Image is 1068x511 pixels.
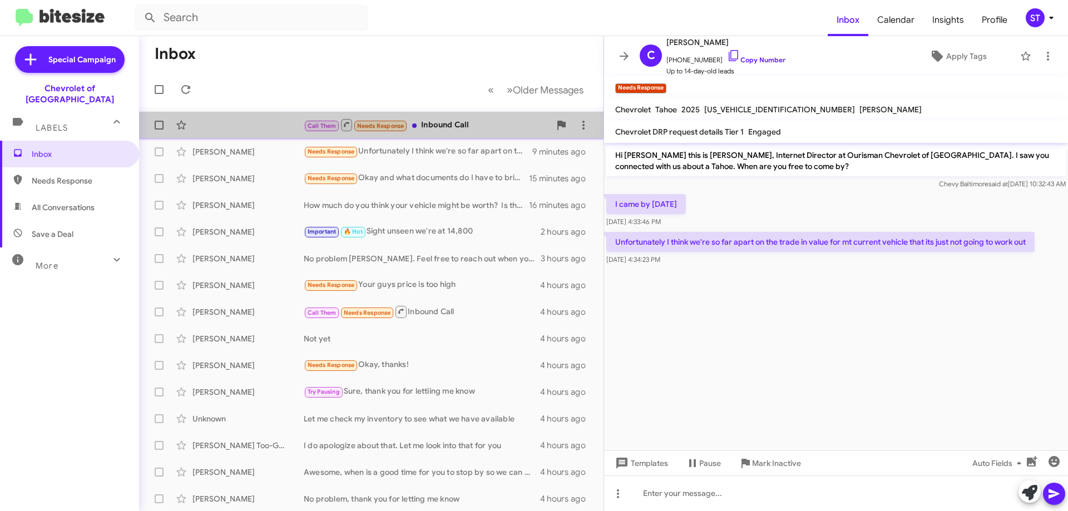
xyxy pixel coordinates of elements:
button: Templates [604,453,677,473]
button: Next [500,78,590,101]
div: Inbound Call [304,305,540,319]
div: Inbound Call [304,118,550,132]
span: Chevy Baltimore [DATE] 10:32:43 AM [939,180,1066,188]
div: Sight unseen we're at 14,800 [304,225,541,238]
input: Search [135,4,368,31]
div: [PERSON_NAME] [192,226,304,237]
div: Unknown [192,413,304,424]
span: C [647,47,655,65]
button: Apply Tags [901,46,1015,66]
span: Needs Response [308,148,355,155]
nav: Page navigation example [482,78,590,101]
div: Unfortunately I think we're so far apart on the trade in value for mt current vehicle that its ju... [304,145,532,158]
div: [PERSON_NAME] [192,146,304,157]
span: Tahoe [655,105,677,115]
div: [PERSON_NAME] [192,306,304,317]
span: Needs Response [32,175,126,186]
div: 4 hours ago [540,440,595,451]
div: 16 minutes ago [529,200,595,211]
div: Let me check my inventory to see what we have available [304,413,540,424]
p: I came by [DATE] [606,194,686,214]
span: 🔥 Hot [344,228,363,235]
div: [PERSON_NAME] Too-Good [192,440,304,451]
div: 4 hours ago [540,360,595,371]
div: How much do you think your vehicle might be worth? Is this a number you received from Carmax? or ... [304,200,529,211]
div: Sure, thank you for lettiing me know [304,385,540,398]
div: 4 hours ago [540,386,595,398]
span: Apply Tags [946,46,987,66]
span: [DATE] 4:34:23 PM [606,255,660,264]
a: Copy Number [727,56,785,64]
span: More [36,261,58,271]
button: Pause [677,453,730,473]
span: « [488,83,494,97]
div: [PERSON_NAME] [192,173,304,184]
button: ST [1016,8,1056,27]
div: ST [1026,8,1045,27]
span: Special Campaign [48,54,116,65]
div: [PERSON_NAME] [192,280,304,291]
span: 2025 [681,105,700,115]
span: Inbox [32,148,126,160]
div: [PERSON_NAME] [192,333,304,344]
span: All Conversations [32,202,95,213]
div: 15 minutes ago [529,173,595,184]
div: 4 hours ago [540,413,595,424]
div: 9 minutes ago [532,146,595,157]
button: Previous [481,78,501,101]
span: » [507,83,513,97]
p: Unfortunately I think we're so far apart on the trade in value for mt current vehicle that its ju... [606,232,1035,252]
button: Auto Fields [963,453,1035,473]
span: Pause [699,453,721,473]
span: Needs Response [344,309,391,316]
div: 4 hours ago [540,493,595,504]
span: [DATE] 4:33:46 PM [606,217,661,226]
span: Important [308,228,337,235]
span: [PERSON_NAME] [859,105,922,115]
div: Awesome, when is a good time for you to stop by so we can physically see your vehicle? [304,467,540,478]
span: Chevrolet [615,105,651,115]
span: Call Them [308,309,337,316]
div: 4 hours ago [540,467,595,478]
div: 2 hours ago [541,226,595,237]
small: Needs Response [615,83,666,93]
span: Needs Response [357,122,404,130]
div: Okay, thanks! [304,359,540,371]
span: Needs Response [308,361,355,369]
a: Special Campaign [15,46,125,73]
div: Your guys price is too high [304,279,540,291]
span: [PHONE_NUMBER] [666,49,785,66]
div: 3 hours ago [541,253,595,264]
span: Older Messages [513,84,584,96]
span: Needs Response [308,281,355,289]
div: No problem [PERSON_NAME]. Feel free to reach out when you're ready [304,253,541,264]
span: Engaged [748,127,781,137]
span: said at [988,180,1008,188]
div: 4 hours ago [540,306,595,317]
span: Try Pausing [308,388,340,395]
div: [PERSON_NAME] [192,253,304,264]
div: Not yet [304,333,540,344]
span: Up to 14-day-old leads [666,66,785,77]
p: Hi [PERSON_NAME] this is [PERSON_NAME], Internet Director at Ourisman Chevrolet of [GEOGRAPHIC_DA... [606,145,1066,176]
div: [PERSON_NAME] [192,493,304,504]
span: Save a Deal [32,229,73,240]
span: Call Them [308,122,337,130]
div: No problem, thank you for letting me know [304,493,540,504]
a: Profile [973,4,1016,36]
div: [PERSON_NAME] [192,200,304,211]
a: Inbox [828,4,868,36]
span: Auto Fields [972,453,1026,473]
span: Labels [36,123,68,133]
div: 4 hours ago [540,333,595,344]
span: Needs Response [308,175,355,182]
button: Mark Inactive [730,453,810,473]
div: 4 hours ago [540,280,595,291]
div: I do apologize about that. Let me look into that for you [304,440,540,451]
h1: Inbox [155,45,196,63]
a: Insights [923,4,973,36]
div: [PERSON_NAME] [192,386,304,398]
span: Templates [613,453,668,473]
